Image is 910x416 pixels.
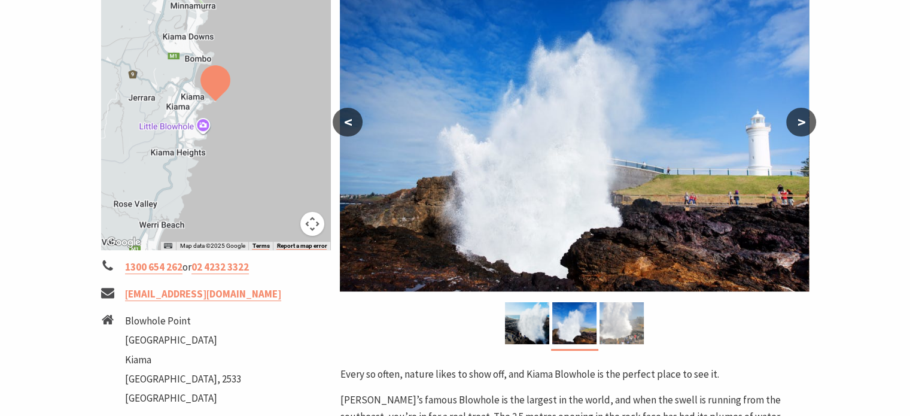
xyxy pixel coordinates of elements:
a: 02 4232 3322 [191,260,249,274]
span: Map data ©2025 Google [179,242,245,249]
a: Terms (opens in new tab) [252,242,269,250]
a: Report a map error [276,242,327,250]
li: Blowhole Point [125,313,241,329]
img: Kiama Blowhole [552,302,596,344]
img: Close up of the Kiama Blowhole [505,302,549,344]
a: Open this area in Google Maps (opens a new window) [104,235,144,250]
button: < [333,108,363,136]
img: Google [104,235,144,250]
li: Kiama [125,352,241,368]
li: [GEOGRAPHIC_DATA] [125,332,241,348]
a: [EMAIL_ADDRESS][DOMAIN_NAME] [125,287,281,301]
button: Keyboard shortcuts [164,242,172,250]
li: or [101,259,331,275]
li: [GEOGRAPHIC_DATA] [125,390,241,406]
a: 1300 654 262 [125,260,182,274]
button: Map camera controls [300,212,324,236]
button: > [786,108,816,136]
img: Kiama Blowhole [599,302,644,344]
p: Every so often, nature likes to show off, and Kiama Blowhole is the perfect place to see it. [340,366,809,382]
li: [GEOGRAPHIC_DATA], 2533 [125,371,241,387]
